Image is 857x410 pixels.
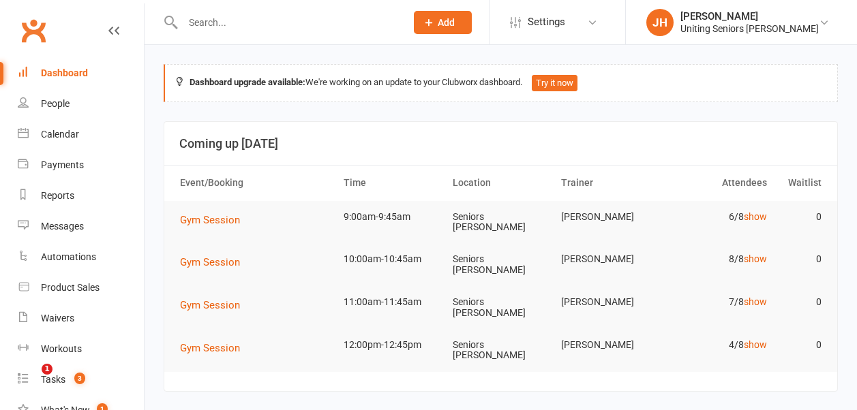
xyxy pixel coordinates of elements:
div: JH [646,9,674,36]
th: Location [447,165,556,200]
td: [PERSON_NAME] [555,286,664,318]
div: Payments [41,159,84,170]
div: Product Sales [41,282,100,293]
div: People [41,98,70,109]
a: People [18,89,144,119]
th: Trainer [555,165,664,200]
button: Gym Session [180,297,250,313]
th: Time [337,165,447,200]
div: [PERSON_NAME] [680,10,819,22]
td: 0 [773,286,828,318]
a: Waivers [18,303,144,334]
td: [PERSON_NAME] [555,243,664,275]
td: 0 [773,243,828,275]
a: Automations [18,242,144,272]
span: Gym Session [180,299,240,311]
a: show [744,253,767,264]
td: 11:00am-11:45am [337,286,447,318]
div: Reports [41,190,74,201]
input: Search... [179,13,396,32]
td: [PERSON_NAME] [555,201,664,233]
div: Dashboard [41,67,88,78]
h3: Coming up [DATE] [179,137,822,151]
strong: Dashboard upgrade available: [190,77,305,87]
th: Event/Booking [174,165,337,200]
td: 4/8 [664,329,773,361]
span: 3 [74,373,85,384]
button: Add [414,11,472,34]
button: Gym Session [180,212,250,228]
th: Attendees [664,165,773,200]
span: Gym Session [180,256,240,268]
div: Automations [41,251,96,262]
div: We're working on an update to your Clubworx dashboard. [164,64,838,102]
button: Try it now [532,75,577,91]
a: Reports [18,180,144,211]
td: 6/8 [664,201,773,233]
td: 8/8 [664,243,773,275]
th: Waitlist [773,165,828,200]
span: Gym Session [180,214,240,226]
span: Settings [528,7,565,37]
span: 1 [42,364,52,375]
a: show [744,296,767,307]
td: 12:00pm-12:45pm [337,329,447,361]
div: Messages [41,221,84,232]
button: Gym Session [180,254,250,270]
td: Seniors [PERSON_NAME] [447,243,556,286]
a: show [744,339,767,350]
a: Dashboard [18,58,144,89]
a: Calendar [18,119,144,150]
span: Gym Session [180,342,240,354]
td: 0 [773,329,828,361]
a: Workouts [18,334,144,364]
td: Seniors [PERSON_NAME] [447,201,556,244]
a: Product Sales [18,272,144,303]
td: 0 [773,201,828,233]
iframe: Intercom live chat [14,364,46,396]
td: 10:00am-10:45am [337,243,447,275]
span: Add [438,17,455,28]
a: show [744,211,767,222]
a: Clubworx [16,14,50,48]
div: Workouts [41,343,82,354]
td: 7/8 [664,286,773,318]
td: [PERSON_NAME] [555,329,664,361]
div: Tasks [41,374,65,385]
div: Uniting Seniors [PERSON_NAME] [680,22,819,35]
div: Calendar [41,129,79,140]
a: Tasks 3 [18,364,144,395]
td: Seniors [PERSON_NAME] [447,286,556,329]
a: Messages [18,211,144,242]
div: Waivers [41,313,74,324]
td: 9:00am-9:45am [337,201,447,233]
td: Seniors [PERSON_NAME] [447,329,556,372]
a: Payments [18,150,144,180]
button: Gym Session [180,340,250,356]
